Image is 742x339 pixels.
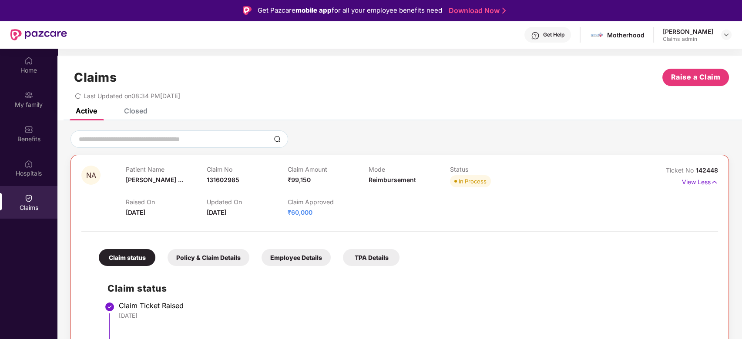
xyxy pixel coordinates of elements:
p: Mode [369,166,450,173]
img: svg+xml;base64,PHN2ZyBpZD0iSG9zcGl0YWxzIiB4bWxucz0iaHR0cDovL3d3dy53My5vcmcvMjAwMC9zdmciIHdpZHRoPS... [24,160,33,168]
span: 131602985 [207,176,239,183]
div: In Process [459,177,487,186]
div: TPA Details [343,249,400,266]
p: Updated On [207,198,288,206]
span: ₹99,150 [288,176,311,183]
div: Claim Ticket Raised [119,301,709,310]
p: Raised On [126,198,207,206]
h2: Claim status [107,281,709,296]
div: Claims_admin [663,36,713,43]
a: Download Now [449,6,503,15]
img: svg+xml;base64,PHN2ZyBpZD0iRHJvcGRvd24tMzJ4MzIiIHhtbG5zPSJodHRwOi8vd3d3LnczLm9yZy8yMDAwL3N2ZyIgd2... [723,31,730,38]
img: svg+xml;base64,PHN2ZyBpZD0iU2VhcmNoLTMyeDMyIiB4bWxucz0iaHR0cDovL3d3dy53My5vcmcvMjAwMC9zdmciIHdpZH... [274,136,281,143]
p: View Less [682,175,718,187]
div: Closed [124,106,148,115]
span: [PERSON_NAME] ... [126,176,183,183]
div: Policy & Claim Details [168,249,249,266]
span: 142448 [696,166,718,174]
span: [DATE] [126,209,145,216]
img: svg+xml;base64,PHN2ZyBpZD0iU3RlcC1Eb25lLTMyeDMyIiB4bWxucz0iaHR0cDovL3d3dy53My5vcmcvMjAwMC9zdmciIH... [104,302,115,312]
div: Get Help [543,31,564,38]
span: Raise a Claim [671,72,721,83]
img: svg+xml;base64,PHN2ZyBpZD0iQmVuZWZpdHMiIHhtbG5zPSJodHRwOi8vd3d3LnczLm9yZy8yMDAwL3N2ZyIgd2lkdGg9Ij... [24,125,33,134]
div: Claim status [99,249,155,266]
div: [DATE] [119,312,709,319]
span: NA [86,172,96,179]
span: Ticket No [666,166,696,174]
div: Motherhood [607,31,645,39]
p: Status [450,166,531,173]
img: Stroke [502,6,506,15]
p: Patient Name [126,166,207,173]
img: svg+xml;base64,PHN2ZyB4bWxucz0iaHR0cDovL3d3dy53My5vcmcvMjAwMC9zdmciIHdpZHRoPSIxNyIgaGVpZ2h0PSIxNy... [711,177,718,187]
p: Claim Approved [288,198,369,206]
span: redo [75,92,81,100]
img: svg+xml;base64,PHN2ZyBpZD0iSGVscC0zMngzMiIgeG1sbnM9Imh0dHA6Ly93d3cudzMub3JnLzIwMDAvc3ZnIiB3aWR0aD... [531,31,540,40]
img: Logo [243,6,252,15]
span: Reimbursement [369,176,416,183]
span: ₹60,000 [288,209,312,216]
span: [DATE] [207,209,226,216]
img: svg+xml;base64,PHN2ZyBpZD0iQ2xhaW0iIHhtbG5zPSJodHRwOi8vd3d3LnczLm9yZy8yMDAwL3N2ZyIgd2lkdGg9IjIwIi... [24,194,33,203]
div: Get Pazcare for all your employee benefits need [258,5,442,16]
strong: mobile app [295,6,332,14]
span: Last Updated on 08:34 PM[DATE] [84,92,180,100]
div: Employee Details [262,249,331,266]
p: Claim Amount [288,166,369,173]
img: motherhood%20_%20logo.png [591,29,603,41]
div: Active [76,106,97,115]
img: New Pazcare Logo [10,29,67,40]
div: [PERSON_NAME] [663,27,713,36]
button: Raise a Claim [662,69,729,86]
p: Claim No [207,166,288,173]
img: svg+xml;base64,PHN2ZyB3aWR0aD0iMjAiIGhlaWdodD0iMjAiIHZpZXdCb3g9IjAgMCAyMCAyMCIgZmlsbD0ibm9uZSIgeG... [24,91,33,100]
h1: Claims [74,70,117,85]
img: svg+xml;base64,PHN2ZyBpZD0iSG9tZSIgeG1sbnM9Imh0dHA6Ly93d3cudzMub3JnLzIwMDAvc3ZnIiB3aWR0aD0iMjAiIG... [24,56,33,65]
